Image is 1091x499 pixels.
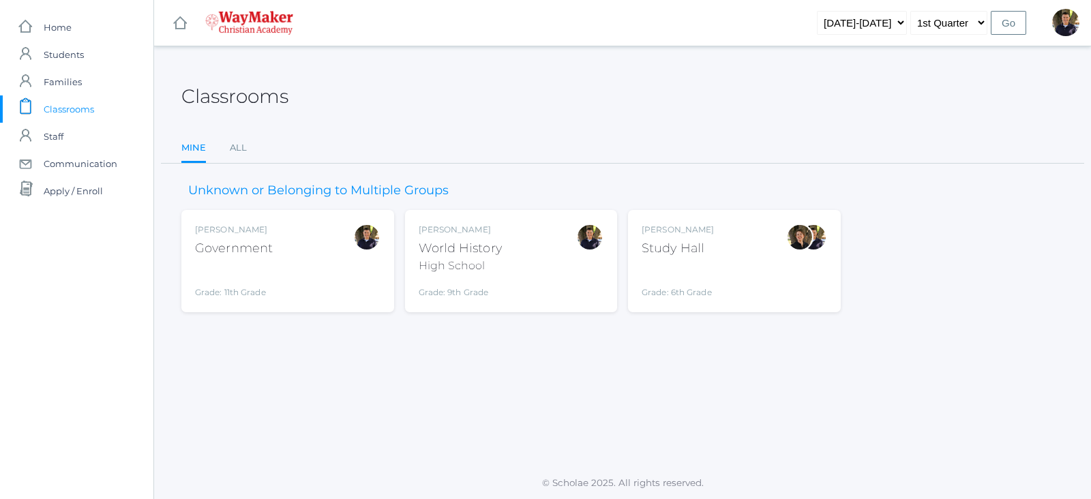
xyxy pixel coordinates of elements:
[576,224,603,251] div: Richard Lepage
[419,279,502,299] div: Grade: 9th Grade
[44,123,63,150] span: Staff
[642,224,714,236] div: [PERSON_NAME]
[181,134,206,164] a: Mine
[419,224,502,236] div: [PERSON_NAME]
[642,263,714,299] div: Grade: 6th Grade
[991,11,1026,35] input: Go
[419,258,502,274] div: High School
[181,86,288,107] h2: Classrooms
[800,224,827,251] div: Richard Lepage
[44,41,84,68] span: Students
[44,14,72,41] span: Home
[205,11,293,35] img: 4_waymaker-logo-stack-white.png
[1052,9,1079,36] div: Richard Lepage
[44,150,117,177] span: Communication
[195,224,273,236] div: [PERSON_NAME]
[44,95,94,123] span: Classrooms
[181,184,455,198] h3: Unknown or Belonging to Multiple Groups
[195,263,273,299] div: Grade: 11th Grade
[195,239,273,258] div: Government
[786,224,813,251] div: Dianna Renz
[44,68,82,95] span: Families
[419,239,502,258] div: World History
[44,177,103,205] span: Apply / Enroll
[642,239,714,258] div: Study Hall
[230,134,247,162] a: All
[353,224,380,251] div: Richard Lepage
[154,476,1091,489] p: © Scholae 2025. All rights reserved.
